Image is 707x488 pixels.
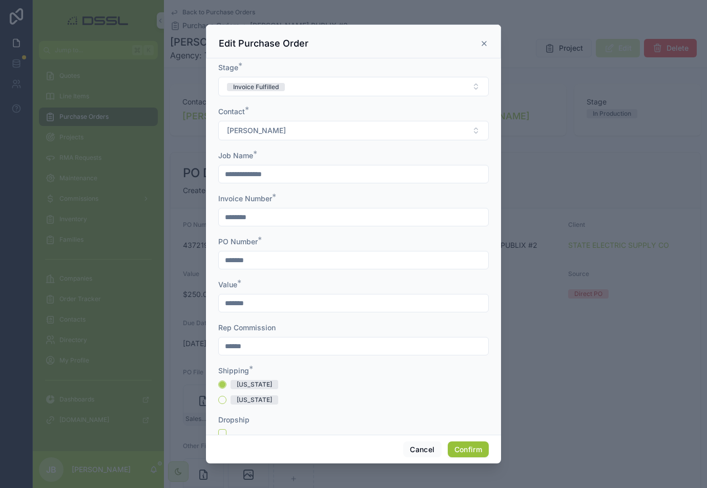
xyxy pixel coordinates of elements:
span: Value [218,280,237,289]
button: Select Button [218,121,489,140]
span: Contact [218,107,245,116]
div: Invoice Fulfilled [233,83,279,91]
span: Invoice Number [218,194,272,203]
span: [PERSON_NAME] [227,125,286,136]
span: Shipping [218,366,249,375]
h3: Edit Purchase Order [219,37,308,50]
span: Stage [218,63,238,72]
div: [US_STATE] [237,380,272,389]
div: [US_STATE] [237,395,272,405]
span: Job Name [218,151,253,160]
button: Select Button [218,77,489,96]
span: Dropship [218,415,249,424]
button: Cancel [403,441,441,458]
button: Confirm [448,441,489,458]
span: Rep Commission [218,323,276,332]
span: PO Number [218,237,258,246]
